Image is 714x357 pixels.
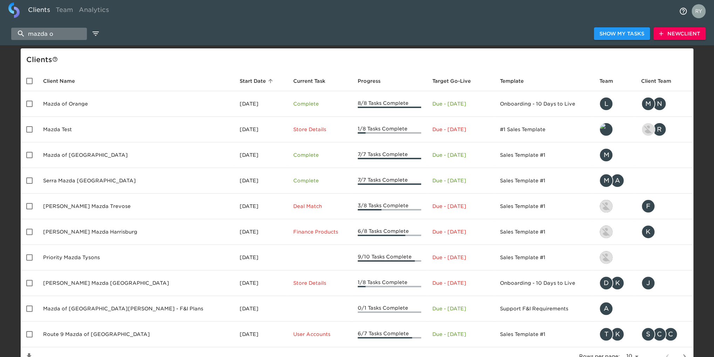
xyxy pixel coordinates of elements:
[37,194,234,219] td: [PERSON_NAME] Mazda Trevose
[432,254,489,261] p: Due - [DATE]
[352,270,427,296] td: 1/8 Tasks Complete
[675,3,692,20] button: notifications
[26,54,691,65] div: Client s
[432,279,489,287] p: Due - [DATE]
[37,91,234,117] td: Mazda of Orange
[293,126,346,133] p: Store Details
[352,322,427,347] td: 6/7 Tasks Complete
[352,168,427,194] td: 7/7 Tasks Complete
[234,194,288,219] td: [DATE]
[653,27,706,40] button: NewClient
[664,327,678,341] div: C
[37,168,234,194] td: Serra Mazda [GEOGRAPHIC_DATA]
[641,77,680,85] span: Client Team
[293,77,335,85] span: Current Task
[90,28,102,40] button: edit
[641,276,655,290] div: J
[652,327,666,341] div: C
[37,142,234,168] td: Mazda of [GEOGRAPHIC_DATA]
[642,123,654,136] img: nikko.foster@roadster.com
[352,296,427,322] td: 0/1 Tasks Complete
[494,270,593,296] td: Onboarding - 10 Days to Live
[234,296,288,322] td: [DATE]
[641,97,688,111] div: mdelgado@mazdaoforange.com, nchacon@mazdaoforange.com
[352,142,427,168] td: 7/7 Tasks Complete
[494,91,593,117] td: Onboarding - 10 Days to Live
[659,29,700,38] span: New Client
[293,100,346,107] p: Complete
[599,148,613,162] div: M
[8,2,20,18] img: logo
[599,97,613,111] div: L
[293,228,346,235] p: Finance Products
[500,77,533,85] span: Template
[432,331,489,338] p: Due - [DATE]
[599,302,630,316] div: alanna.norotsky@roadster.com
[599,276,613,290] div: D
[494,296,593,322] td: Support F&I Requirements
[432,126,489,133] p: Due - [DATE]
[494,168,593,194] td: Sales Template #1
[641,97,655,111] div: M
[76,2,112,20] a: Analytics
[234,245,288,270] td: [DATE]
[599,225,630,239] div: lowell@roadster.com
[599,199,630,213] div: lowell@roadster.com
[599,97,630,111] div: lauren.seimas@roadster.com
[652,122,666,136] div: R
[358,77,390,85] span: Progress
[599,276,630,290] div: danny@roadster.com, kevin.dodt@roadster.com
[37,219,234,245] td: [PERSON_NAME] Mazda Harrisburg
[293,331,346,338] p: User Accounts
[234,322,288,347] td: [DATE]
[600,225,612,238] img: lowell@roadster.com
[494,194,593,219] td: Sales Template #1
[599,29,644,38] span: Show My Tasks
[599,77,622,85] span: Team
[37,270,234,296] td: [PERSON_NAME] Mazda [GEOGRAPHIC_DATA]
[234,168,288,194] td: [DATE]
[641,199,655,213] div: F
[652,97,666,111] div: N
[494,219,593,245] td: Sales Template #1
[432,177,489,184] p: Due - [DATE]
[494,322,593,347] td: Sales Template #1
[293,279,346,287] p: Store Details
[599,250,630,264] div: lowell@roadster.com
[234,142,288,168] td: [DATE]
[641,225,688,239] div: kfunk@faulknermazda.com
[352,117,427,142] td: 1/8 Tasks Complete
[641,225,655,239] div: K
[432,77,480,85] span: Target Go-Live
[692,4,706,18] img: Profile
[600,251,612,264] img: lowell@roadster.com
[641,327,655,341] div: S
[599,174,630,188] div: mike.crothers@roadster.com, angelique.nurse@roadster.com
[234,117,288,142] td: [DATE]
[352,219,427,245] td: 6/8 Tasks Complete
[600,200,612,213] img: lowell@roadster.com
[293,77,325,85] span: This is the next Task in this Hub that should be completed
[352,91,427,117] td: 8/8 Tasks Complete
[37,296,234,322] td: Mazda of [GEOGRAPHIC_DATA][PERSON_NAME] - F&I Plans
[432,203,489,210] p: Due - [DATE]
[293,151,346,159] p: Complete
[432,305,489,312] p: Due - [DATE]
[600,123,612,136] img: leland@roadster.com
[599,148,630,162] div: mike.crothers@roadster.com
[494,117,593,142] td: #1 Sales Template
[37,117,234,142] td: Mazda Test
[234,91,288,117] td: [DATE]
[234,219,288,245] td: [DATE]
[432,151,489,159] p: Due - [DATE]
[25,2,53,20] a: Clients
[293,203,346,210] p: Deal Match
[610,327,624,341] div: K
[641,122,688,136] div: nikko.foster@roadster.com, rebecca.faulkner@roadster.com
[234,270,288,296] td: [DATE]
[610,276,624,290] div: K
[37,322,234,347] td: Route 9 Mazda of [GEOGRAPHIC_DATA]
[432,100,489,107] p: Due - [DATE]
[494,142,593,168] td: Sales Template #1
[610,174,624,188] div: A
